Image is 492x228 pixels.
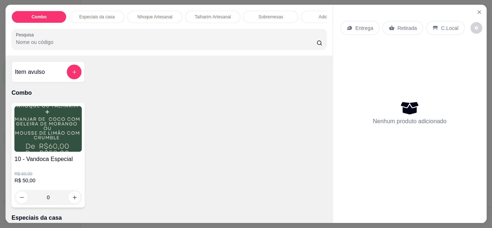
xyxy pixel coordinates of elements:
p: C.Local [441,24,458,32]
p: Especiais da casa [79,14,115,20]
p: Entrega [355,24,373,32]
p: R$ 60,00 [14,171,82,177]
label: Pesquisa [16,32,36,38]
p: Retirada [397,24,417,32]
button: Close [473,6,485,18]
p: Combo [12,89,327,97]
h4: Item avulso [15,68,45,76]
input: Pesquisa [16,39,316,46]
p: Nhoque Artesanal [137,14,172,20]
p: Adicionais [319,14,339,20]
p: Especiais da casa [12,214,327,222]
p: Talharim Artesanal [194,14,231,20]
p: Combo [31,14,46,20]
p: Sobremesas [258,14,283,20]
button: add-separate-item [67,65,81,80]
h4: 10 - Vandoca Especial [14,155,82,164]
p: Nenhum produto adicionado [373,117,447,126]
button: decrease-product-quantity [470,22,482,34]
p: R$ 50,00 [14,177,82,184]
img: product-image [14,106,82,152]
